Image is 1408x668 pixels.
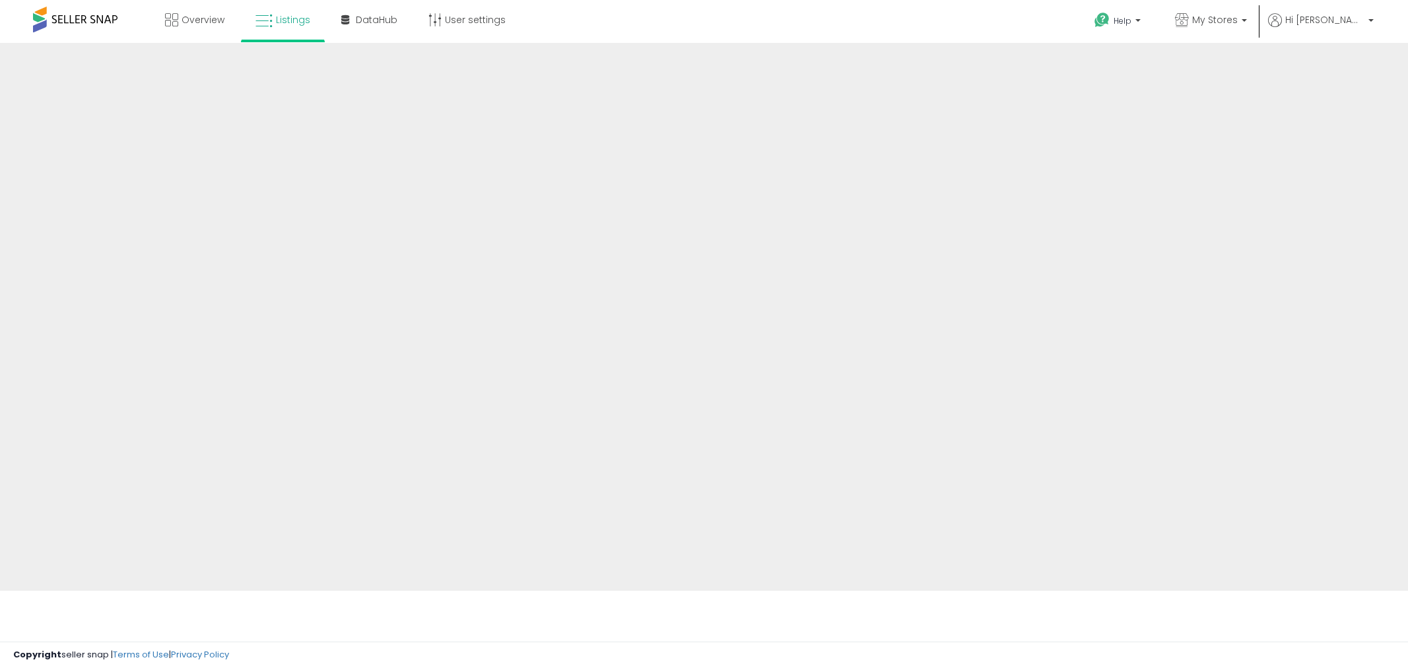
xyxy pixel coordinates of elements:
span: Listings [276,13,310,26]
span: DataHub [356,13,397,26]
a: Help [1084,2,1154,43]
span: Overview [182,13,224,26]
span: Help [1114,15,1131,26]
span: Hi [PERSON_NAME] [1285,13,1364,26]
span: My Stores [1192,13,1238,26]
i: Get Help [1094,12,1110,28]
a: Hi [PERSON_NAME] [1268,13,1374,43]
